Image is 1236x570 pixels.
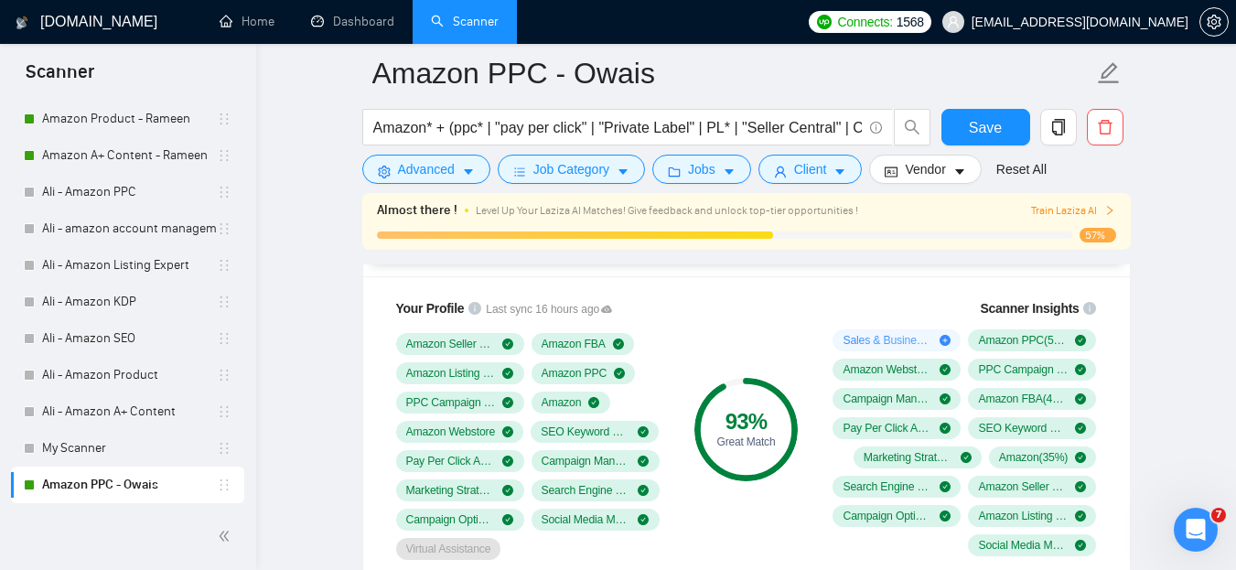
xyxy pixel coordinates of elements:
[864,450,953,465] span: Marketing Strategy ( 37 %)
[372,50,1093,96] input: Scanner name...
[217,368,231,382] span: holder
[362,155,490,184] button: settingAdvancedcaret-down
[843,421,932,436] span: Pay Per Click Advertising ( 40 %)
[542,454,631,468] span: Campaign Management
[833,165,846,178] span: caret-down
[843,392,932,406] span: Campaign Management ( 44 %)
[486,301,612,318] span: Last sync 16 hours ago
[1104,205,1115,216] span: right
[476,204,858,217] span: Level Up Your Laziza AI Matches! Give feedback and unlock top-tier opportunities !
[638,514,649,525] span: check-circle
[774,165,787,178] span: user
[42,101,217,137] a: Amazon Product - Rameen
[613,339,624,350] span: check-circle
[978,392,1068,406] span: Amazon FBA ( 42 %)
[1088,119,1123,135] span: delete
[794,159,827,179] span: Client
[11,247,244,284] li: Ali - Amazon Listing Expert
[498,155,645,184] button: barsJob Categorycaret-down
[16,8,28,38] img: logo
[311,14,394,29] a: dashboardDashboard
[1083,302,1096,315] span: info-circle
[1075,393,1086,404] span: check-circle
[1040,109,1077,145] button: copy
[1075,540,1086,551] span: check-circle
[541,425,630,439] span: SEO Keyword Research
[940,511,951,522] span: check-circle
[1075,335,1086,346] span: check-circle
[1080,228,1116,242] span: 57%
[42,247,217,284] a: Ali - Amazon Listing Expert
[617,165,629,178] span: caret-down
[502,426,513,437] span: check-circle
[843,362,932,377] span: Amazon Webstore ( 50 %)
[940,364,951,375] span: check-circle
[406,454,496,468] span: Pay Per Click Advertising
[468,302,481,315] span: info-circle
[1087,109,1123,145] button: delete
[694,411,798,433] div: 93 %
[1199,7,1229,37] button: setting
[42,430,217,467] a: My Scanner
[406,366,496,381] span: Amazon Listing Optimization
[11,393,244,430] li: Ali - Amazon A+ Content
[1075,452,1086,463] span: check-circle
[817,15,832,29] img: upwork-logo.png
[431,14,499,29] a: searchScanner
[1031,202,1115,220] button: Train Laziza AI
[217,441,231,456] span: holder
[837,12,892,32] span: Connects:
[217,258,231,273] span: holder
[758,155,863,184] button: userClientcaret-down
[406,512,496,527] span: Campaign Optimization
[502,368,513,379] span: check-circle
[373,116,862,139] input: Search Freelance Jobs...
[1174,508,1218,552] iframe: Intercom live chat
[980,302,1079,315] span: Scanner Insights
[978,509,1068,523] span: Amazon Listing Optimization ( 21 %)
[11,467,244,503] li: Amazon PPC - Owais
[978,421,1068,436] span: SEO Keyword Research ( 38 %)
[869,155,981,184] button: idcardVendorcaret-down
[947,16,960,28] span: user
[895,119,930,135] span: search
[978,538,1068,553] span: Social Media Marketing ( 21 %)
[843,333,932,348] span: Sales & Business Development ( 15 %)
[542,512,631,527] span: Social Media Marketing
[11,320,244,357] li: Ali - Amazon SEO
[638,485,649,496] span: check-circle
[940,335,951,346] span: plus-circle
[978,362,1068,377] span: PPC Campaign Setup & Management ( 50 %)
[588,397,599,408] span: check-circle
[1075,511,1086,522] span: check-circle
[220,14,274,29] a: homeHome
[999,450,1068,465] span: Amazon ( 35 %)
[1200,15,1228,29] span: setting
[542,483,631,498] span: Search Engine Optimization
[1211,508,1226,522] span: 7
[406,425,496,439] span: Amazon Webstore
[897,12,924,32] span: 1568
[217,331,231,346] span: holder
[542,366,607,381] span: Amazon PPC
[1041,119,1076,135] span: copy
[42,174,217,210] a: Ali - Amazon PPC
[996,159,1047,179] a: Reset All
[941,109,1030,145] button: Save
[940,423,951,434] span: check-circle
[42,210,217,247] a: Ali - amazon account management
[978,479,1068,494] span: Amazon Seller Central ( 27 %)
[217,295,231,309] span: holder
[42,393,217,430] a: Ali - Amazon A+ Content
[11,59,109,97] span: Scanner
[843,479,932,494] span: Search Engine Optimization ( 29 %)
[217,148,231,163] span: holder
[377,200,457,220] span: Almost there !
[406,542,491,556] span: Virtual Assistance
[396,301,465,316] span: Your Profile
[406,483,496,498] span: Marketing Strategy
[42,467,217,503] a: Amazon PPC - Owais
[513,165,526,178] span: bars
[1075,481,1086,492] span: check-circle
